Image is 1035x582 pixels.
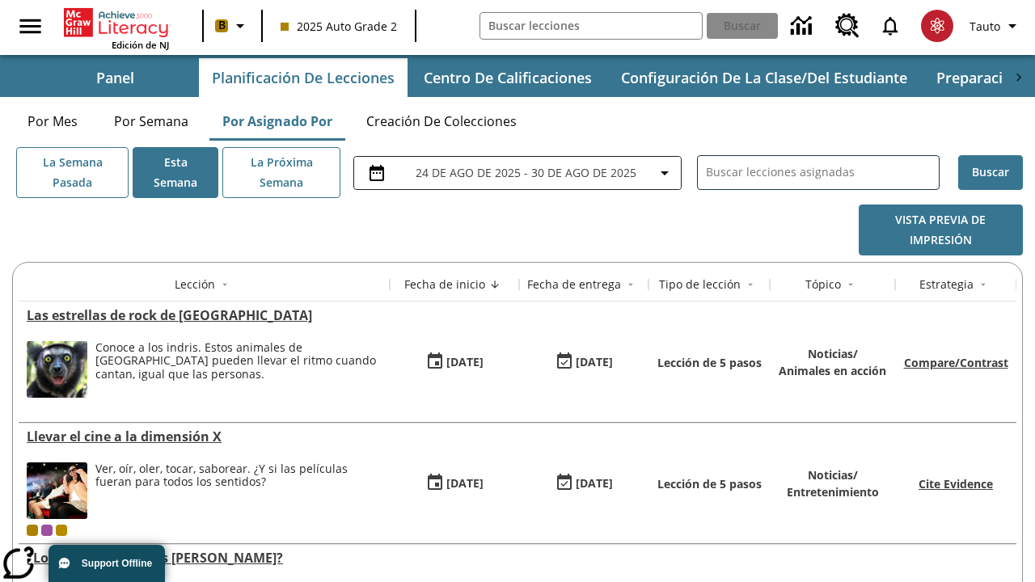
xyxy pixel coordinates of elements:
[82,558,152,569] span: Support Offline
[16,147,129,198] button: La semana pasada
[95,341,382,398] div: Conoce a los indris. Estos animales de Madagascar pueden llevar el ritmo cuando cantan, igual que...
[446,474,484,494] div: [DATE]
[787,466,879,483] p: Noticias /
[869,5,911,47] a: Notificaciones
[64,6,169,39] a: Portada
[222,147,340,198] button: La próxima semana
[919,276,974,293] div: Estrategia
[781,4,826,48] a: Centro de información
[655,163,674,183] svg: Collapse Date Range Filter
[27,306,382,324] a: Las estrellas de rock de Madagascar, Lecciones
[921,10,953,42] img: avatar image
[741,275,760,294] button: Sort
[549,347,619,377] button: 08/27/25: Último día en que podrá accederse la lección
[706,161,939,184] input: Buscar lecciones asignadas
[963,11,1029,40] button: Perfil/Configuración
[27,341,87,398] img: Un indri de brillantes ojos amarillos mira a la cámara.
[199,58,408,97] button: Planificación de lecciones
[859,205,1023,255] button: Vista previa de impresión
[27,549,382,567] a: ¿Lo quieres con papas fritas?, Lecciones
[32,58,1003,97] div: Subbarra de navegación
[95,341,382,382] div: Conoce a los indris. Estos animales de [GEOGRAPHIC_DATA] pueden llevar el ritmo cuando cantan, ig...
[420,468,489,499] button: 08/18/25: Primer día en que estuvo disponible la lección
[27,549,382,567] div: ¿Lo quieres con papas fritas?
[281,18,397,35] span: 2025 Auto Grade 2
[209,102,345,141] button: Por asignado por
[485,275,505,294] button: Sort
[787,483,879,500] p: Entretenimiento
[657,475,762,492] p: Lección de 5 pasos
[95,462,382,490] div: Ver, oír, oler, tocar, saborear. ¿Y si las películas fueran para todos los sentidos?
[826,4,869,48] a: Centro de recursos, Se abrirá en una pestaña nueva.
[12,102,93,141] button: Por mes
[420,347,489,377] button: 08/27/25: Primer día en que estuvo disponible la lección
[27,525,38,536] div: Clase actual
[621,275,640,294] button: Sort
[411,58,605,97] button: Centro de calificaciones
[101,102,201,141] button: Por semana
[779,362,886,379] p: Animales en acción
[209,11,256,40] button: Boost El color de la clase es anaranjado claro. Cambiar el color de la clase.
[27,428,382,445] div: Llevar el cine a la dimensión X
[549,468,619,499] button: 08/24/25: Último día en que podrá accederse la lección
[49,545,165,582] button: Support Offline
[958,155,1023,190] button: Buscar
[480,13,703,39] input: Buscar campo
[6,2,54,50] button: Abrir el menú lateral
[112,39,169,51] span: Edición de NJ
[919,476,993,491] a: Cite Evidence
[911,5,963,47] button: Escoja un nuevo avatar
[175,276,215,293] div: Lección
[64,5,169,51] div: Portada
[527,276,621,293] div: Fecha de entrega
[215,275,234,294] button: Sort
[1003,58,1035,97] div: Pestañas siguientes
[27,462,87,519] img: El panel situado frente a los asientos rocía con agua nebulizada al feliz público en un cine equi...
[218,15,226,36] span: B
[805,276,841,293] div: Tópico
[446,352,484,373] div: [DATE]
[27,306,382,324] div: Las estrellas de rock de Madagascar
[34,58,196,97] button: Panel
[416,164,636,181] span: 24 de ago de 2025 - 30 de ago de 2025
[41,525,53,536] div: OL 2025 Auto Grade 3
[974,275,993,294] button: Sort
[841,275,860,294] button: Sort
[659,276,741,293] div: Tipo de lección
[56,525,67,536] div: New 2025 class
[353,102,530,141] button: Creación de colecciones
[779,345,886,362] p: Noticias /
[95,462,382,519] div: Ver, oír, oler, tocar, saborear. ¿Y si las películas fueran para todos los sentidos?
[576,474,613,494] div: [DATE]
[657,354,762,371] p: Lección de 5 pasos
[608,58,920,97] button: Configuración de la clase/del estudiante
[970,18,1000,35] span: Tauto
[361,163,674,183] button: Seleccione el intervalo de fechas opción del menú
[404,276,485,293] div: Fecha de inicio
[576,352,613,373] div: [DATE]
[133,147,218,198] button: Esta semana
[27,428,382,445] a: Llevar el cine a la dimensión X, Lecciones
[904,355,1008,370] a: Compare/Contrast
